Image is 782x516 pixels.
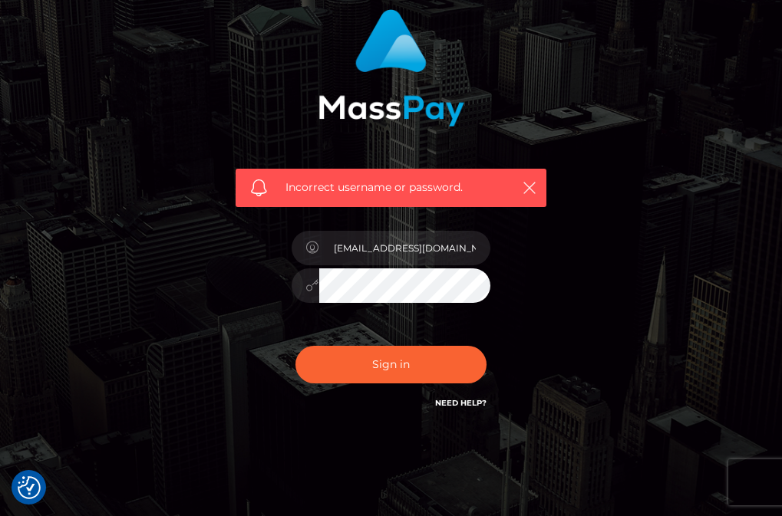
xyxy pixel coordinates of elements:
[285,179,504,196] span: Incorrect username or password.
[318,9,464,127] img: MassPay Login
[18,476,41,499] button: Consent Preferences
[295,346,487,383] button: Sign in
[319,231,491,265] input: Username...
[435,398,487,408] a: Need Help?
[18,476,41,499] img: Revisit consent button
